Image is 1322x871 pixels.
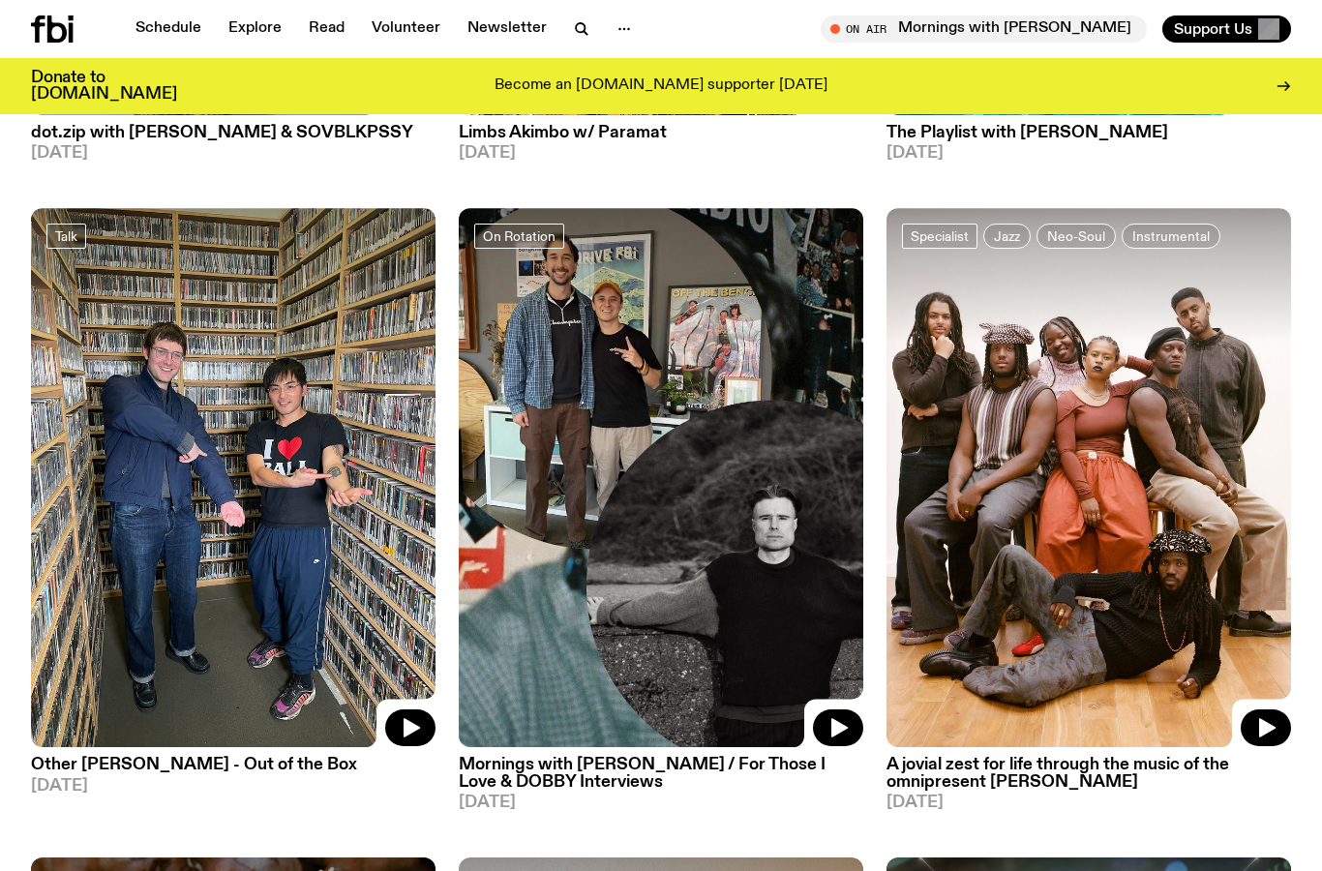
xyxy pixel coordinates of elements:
h3: Limbs Akimbo w/ Paramat [459,125,863,141]
img: Matt Do & Other Joe [31,208,436,747]
p: Become an [DOMAIN_NAME] supporter [DATE] [495,77,827,95]
span: [DATE] [459,795,863,811]
span: [DATE] [886,795,1291,811]
a: Schedule [124,15,213,43]
a: Talk [46,224,86,249]
a: Read [297,15,356,43]
a: Specialist [902,224,977,249]
span: [DATE] [31,778,436,795]
a: Explore [217,15,293,43]
a: Newsletter [456,15,558,43]
span: [DATE] [31,145,436,162]
h3: dot.zip with [PERSON_NAME] & SOVBLKPSSY [31,125,436,141]
button: On AirMornings with [PERSON_NAME] [821,15,1147,43]
span: Support Us [1174,20,1252,38]
span: [DATE] [886,145,1291,162]
span: Jazz [994,228,1020,243]
span: Talk [55,228,77,243]
a: On Rotation [474,224,564,249]
h3: Mornings with [PERSON_NAME] / For Those I Love & DOBBY Interviews [459,757,863,790]
button: Support Us [1162,15,1291,43]
a: dot.zip with [PERSON_NAME] & SOVBLKPSSY[DATE] [31,115,436,162]
a: Neo-Soul [1037,224,1116,249]
a: Volunteer [360,15,452,43]
span: Neo-Soul [1047,228,1105,243]
a: Jazz [983,224,1031,249]
a: Other [PERSON_NAME] - Out of the Box[DATE] [31,747,436,794]
a: Limbs Akimbo w/ Paramat[DATE] [459,115,863,162]
h3: The Playlist with [PERSON_NAME] [886,125,1291,141]
h3: Donate to [DOMAIN_NAME] [31,70,177,103]
a: Mornings with [PERSON_NAME] / For Those I Love & DOBBY Interviews[DATE] [459,747,863,810]
a: The Playlist with [PERSON_NAME][DATE] [886,115,1291,162]
span: [DATE] [459,145,863,162]
h3: Other [PERSON_NAME] - Out of the Box [31,757,436,773]
span: Specialist [911,228,969,243]
span: On Rotation [483,228,556,243]
a: Instrumental [1122,224,1220,249]
img: All seven members of Kokoroko either standing, sitting or spread out on the ground. They are hudd... [886,208,1291,747]
span: Instrumental [1132,228,1210,243]
h3: A jovial zest for life through the music of the omnipresent [PERSON_NAME] [886,757,1291,790]
a: A jovial zest for life through the music of the omnipresent [PERSON_NAME][DATE] [886,747,1291,810]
